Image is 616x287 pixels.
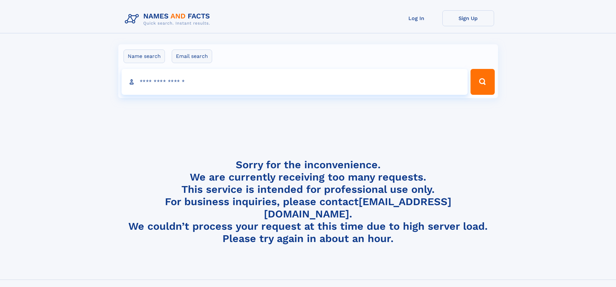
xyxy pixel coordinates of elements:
[470,69,494,95] button: Search Button
[122,10,215,28] img: Logo Names and Facts
[264,195,451,220] a: [EMAIL_ADDRESS][DOMAIN_NAME]
[122,159,494,245] h4: Sorry for the inconvenience. We are currently receiving too many requests. This service is intend...
[124,50,165,63] label: Name search
[122,69,468,95] input: search input
[391,10,442,26] a: Log In
[172,50,212,63] label: Email search
[442,10,494,26] a: Sign Up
